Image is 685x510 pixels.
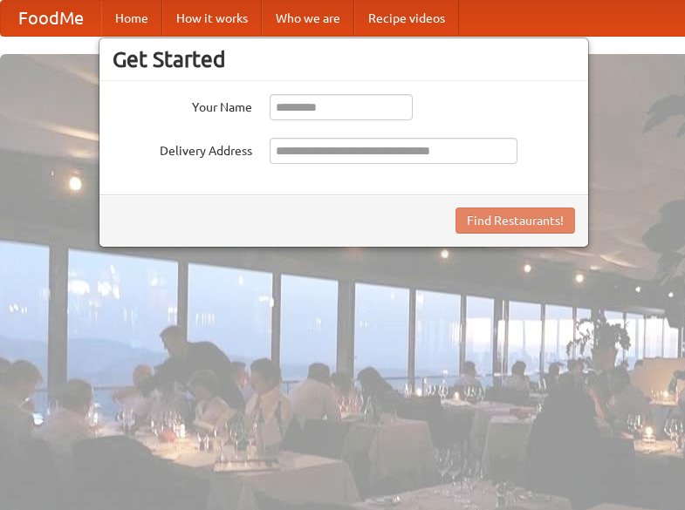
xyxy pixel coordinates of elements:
[113,138,252,160] label: Delivery Address
[456,207,575,234] button: Find Restaurants!
[113,94,252,116] label: Your Name
[101,1,162,36] a: Home
[162,1,262,36] a: How it works
[1,1,101,36] a: FoodMe
[262,1,354,36] a: Who we are
[113,46,575,72] h3: Get Started
[354,1,459,36] a: Recipe videos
